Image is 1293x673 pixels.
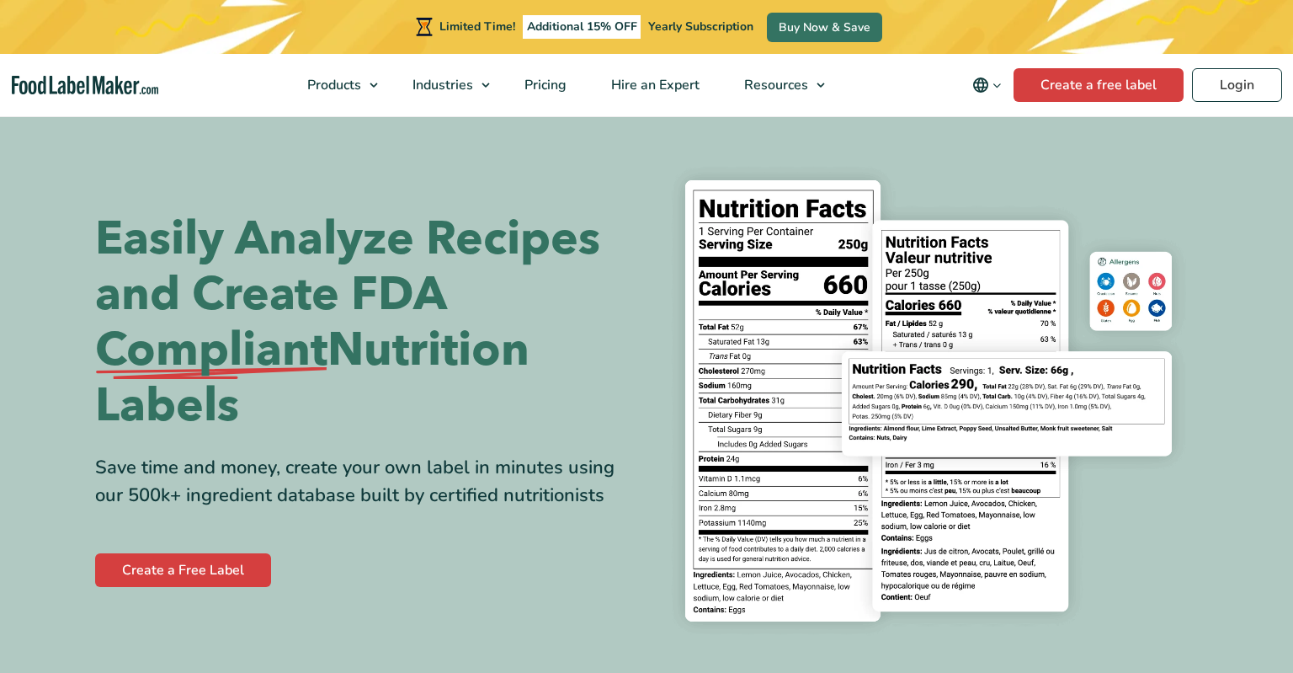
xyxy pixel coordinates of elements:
a: Resources [722,54,833,116]
span: Hire an Expert [606,76,701,94]
div: Save time and money, create your own label in minutes using our 500k+ ingredient database built b... [95,454,634,510]
a: Pricing [503,54,585,116]
span: Additional 15% OFF [523,15,641,39]
span: Limited Time! [439,19,515,35]
span: Resources [739,76,810,94]
a: Create a free label [1014,68,1184,102]
h1: Easily Analyze Recipes and Create FDA Nutrition Labels [95,211,634,434]
a: Login [1192,68,1282,102]
span: Compliant [95,323,327,378]
a: Hire an Expert [589,54,718,116]
a: Create a Free Label [95,553,271,587]
a: Products [285,54,386,116]
span: Products [302,76,363,94]
span: Industries [407,76,475,94]
span: Yearly Subscription [648,19,753,35]
button: Change language [960,68,1014,102]
span: Pricing [519,76,568,94]
a: Food Label Maker homepage [12,76,158,95]
a: Industries [391,54,498,116]
a: Buy Now & Save [767,13,882,42]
